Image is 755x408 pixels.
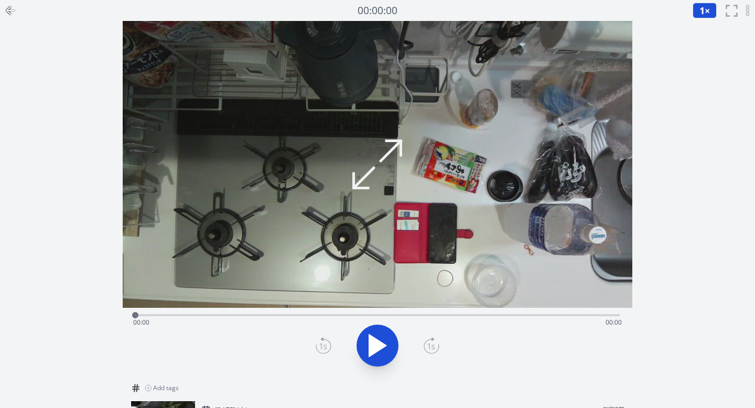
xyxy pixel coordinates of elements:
button: 1× [693,3,717,18]
a: 00:00:00 [358,3,397,18]
span: 00:00 [606,318,622,327]
button: Add tags [141,380,183,396]
span: Add tags [153,384,179,392]
span: 1 [699,4,705,17]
